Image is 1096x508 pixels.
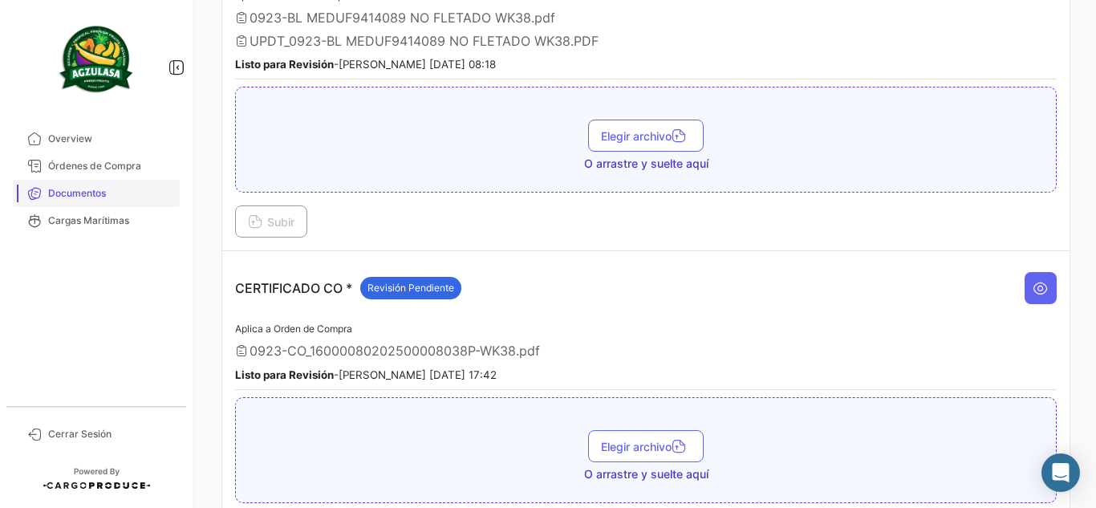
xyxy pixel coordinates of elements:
[235,323,352,335] span: Aplica a Orden de Compra
[13,152,180,180] a: Órdenes de Compra
[588,430,704,462] button: Elegir archivo
[235,368,497,381] small: - [PERSON_NAME] [DATE] 17:42
[235,205,307,238] button: Subir
[48,186,173,201] span: Documentos
[235,58,334,71] b: Listo para Revisión
[248,215,294,229] span: Subir
[584,156,708,172] span: O arrastre y suelte aquí
[250,10,555,26] span: 0923-BL MEDUF9414089 NO FLETADO WK38.pdf
[601,129,691,143] span: Elegir archivo
[584,466,708,482] span: O arrastre y suelte aquí
[250,343,540,359] span: 0923-CO_16000080202500008038P-WK38.pdf
[367,281,454,295] span: Revisión Pendiente
[235,58,496,71] small: - [PERSON_NAME] [DATE] 08:18
[588,120,704,152] button: Elegir archivo
[235,277,461,299] p: CERTIFICADO CO *
[13,125,180,152] a: Overview
[235,368,334,381] b: Listo para Revisión
[48,159,173,173] span: Órdenes de Compra
[1041,453,1080,492] div: Abrir Intercom Messenger
[250,33,599,49] span: UPDT_0923-BL MEDUF9414089 NO FLETADO WK38.PDF
[48,213,173,228] span: Cargas Marítimas
[56,19,136,100] img: agzulasa-logo.png
[601,440,691,453] span: Elegir archivo
[13,207,180,234] a: Cargas Marítimas
[48,427,173,441] span: Cerrar Sesión
[13,180,180,207] a: Documentos
[48,132,173,146] span: Overview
